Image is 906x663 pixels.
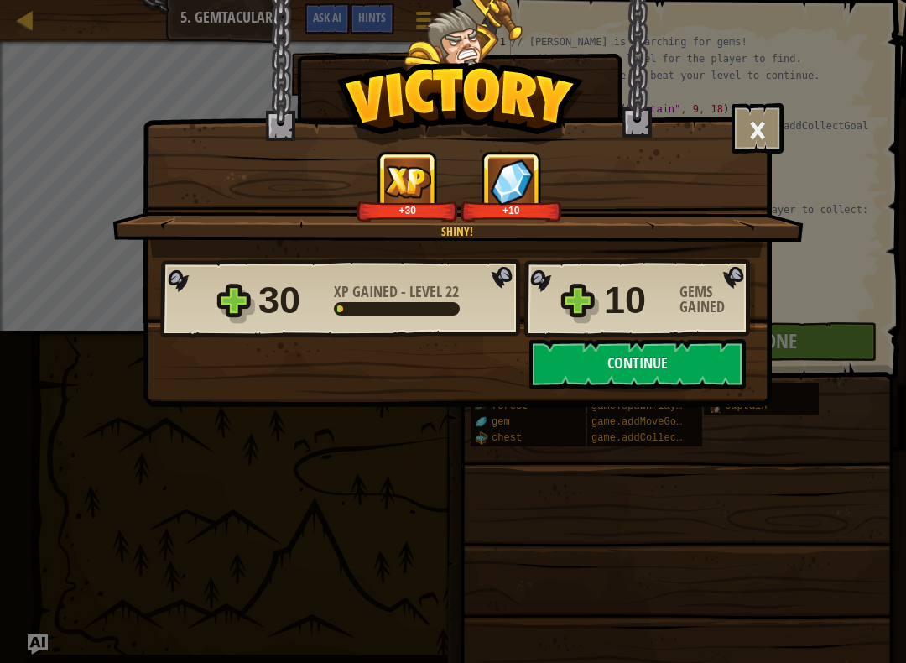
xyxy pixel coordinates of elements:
div: +30 [360,204,455,217]
span: XP Gained [334,281,401,302]
div: Shiny! [192,223,721,240]
button: × [732,103,784,154]
span: Level [406,281,445,302]
span: 22 [445,281,459,302]
div: 10 [604,274,669,327]
div: 30 [258,274,324,327]
div: - [334,285,459,300]
img: Gems Gained [490,159,534,205]
img: XP Gained [384,165,431,198]
div: Gems Gained [679,285,755,315]
button: Continue [529,339,746,389]
img: Victory [336,62,584,146]
div: +10 [464,204,559,217]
